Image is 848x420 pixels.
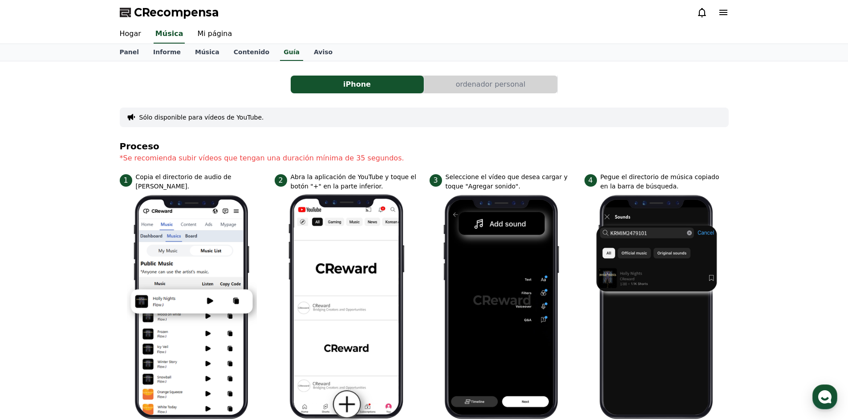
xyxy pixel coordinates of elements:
font: Mi página [197,29,232,38]
font: Seleccione el vídeo que desea cargar y toque "Agregar sonido". [446,173,568,190]
button: ordenador personal [424,76,557,93]
a: Panel [113,44,146,61]
a: CRecompensa [120,5,219,20]
font: Contenido [234,48,269,56]
a: Música [188,44,227,61]
font: iPhone [343,80,371,88]
a: Contenido [227,44,276,61]
button: Sólo disponible para vídeos de YouTube. [139,113,264,122]
font: Abra la aplicación de YouTube y toque el botón "+" en la parte inferior. [291,173,417,190]
font: Informe [153,48,181,56]
font: ordenador personal [456,80,526,88]
font: 4 [588,176,592,184]
font: Música [195,48,219,56]
font: 3 [433,176,438,184]
font: 1 [123,176,128,184]
a: Mi página [190,25,239,44]
font: Panel [120,48,139,56]
button: iPhone [291,76,424,93]
a: Messages [59,282,115,304]
font: Proceso [120,141,159,152]
font: Sólo disponible para vídeos de YouTube. [139,114,264,121]
font: Copia el directorio de audio de [PERSON_NAME]. [136,173,231,190]
a: Settings [115,282,171,304]
a: ordenador personal [424,76,558,93]
a: Aviso [307,44,340,61]
font: Hogar [120,29,141,38]
font: Guía [284,48,300,56]
font: *Se recomienda subir vídeos que tengan una duración mínima de 35 segundos. [120,154,404,162]
a: Hogar [113,25,148,44]
a: Informe [146,44,188,61]
span: Settings [132,295,154,302]
a: Música [154,25,185,44]
font: Aviso [314,48,333,56]
font: CRecompensa [134,6,219,19]
font: 2 [278,176,283,184]
font: Música [155,29,183,38]
a: Guía [280,44,303,61]
span: Home [23,295,38,302]
span: Messages [74,296,100,303]
a: Home [3,282,59,304]
font: Pegue el directorio de música copiado en la barra de búsqueda. [600,173,719,190]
